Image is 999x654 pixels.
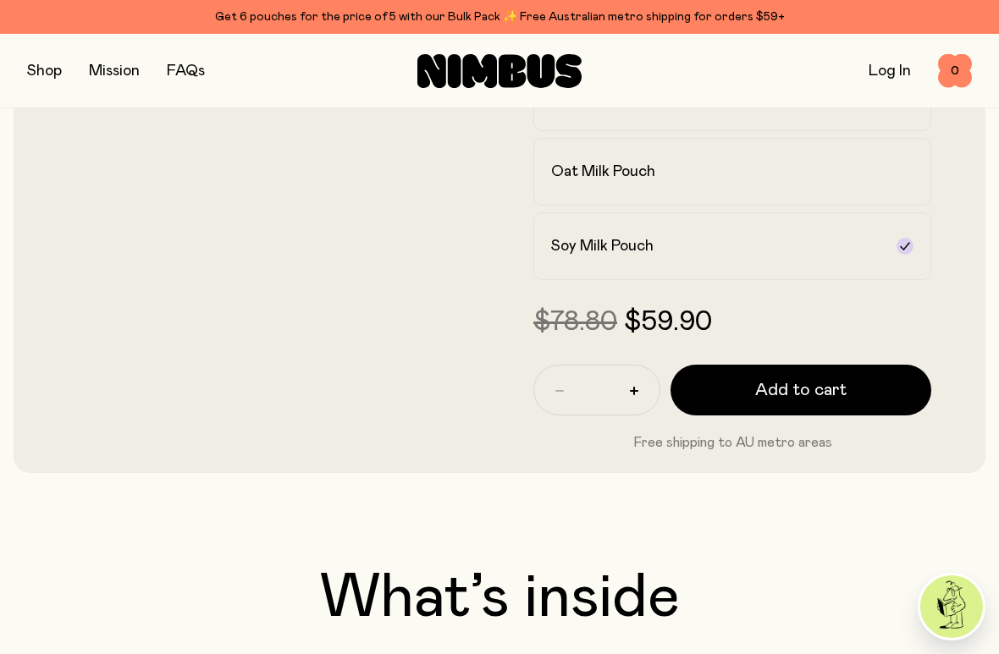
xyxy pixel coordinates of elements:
span: $78.80 [533,309,617,336]
span: Add to cart [755,378,847,402]
img: agent [920,575,983,638]
h2: What’s inside [27,568,972,629]
span: $59.90 [624,309,712,336]
p: Free shipping to AU metro areas [533,432,931,453]
a: Log In [869,63,911,79]
h2: Soy Milk Pouch [551,236,654,256]
a: Mission [89,63,140,79]
h2: Oat Milk Pouch [551,162,655,182]
button: Add to cart [671,365,931,415]
a: FAQs [167,63,205,79]
div: Get 6 pouches for the price of 5 with our Bulk Pack ✨ Free Australian metro shipping for orders $59+ [27,7,972,27]
button: 0 [938,54,972,88]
